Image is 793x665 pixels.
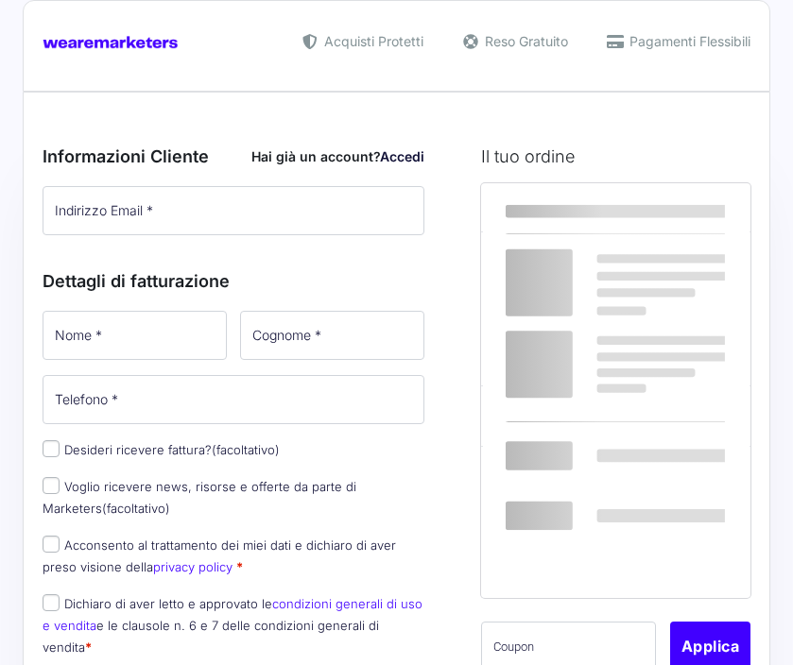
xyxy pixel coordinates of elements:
[43,477,60,494] input: Voglio ricevere news, risorse e offerte da parte di Marketers(facoltativo)
[251,146,424,166] div: Hai già un account?
[43,144,424,169] h3: Informazioni Cliente
[43,440,60,457] input: Desideri ricevere fattura?(facoltativo)
[586,183,750,232] th: Subtotale
[43,186,424,235] input: Indirizzo Email *
[43,311,227,360] input: Nome *
[43,375,424,424] input: Telefono *
[43,536,60,553] input: Acconsento al trattamento dei miei dati e dichiaro di aver preso visione dellaprivacy policy
[43,537,396,574] label: Acconsento al trattamento dei miei dati e dichiaro di aver preso visione della
[43,596,422,655] label: Dichiaro di aver letto e approvato le e le clausole n. 6 e 7 delle condizioni generali di vendita
[43,442,280,457] label: Desideri ricevere fattura?
[480,31,568,51] span: Reso Gratuito
[43,268,424,294] h3: Dettagli di fatturazione
[240,311,424,360] input: Cognome *
[319,31,423,51] span: Acquisti Protetti
[43,594,60,611] input: Dichiaro di aver letto e approvato lecondizioni generali di uso e venditae le clausole n. 6 e 7 d...
[625,31,750,51] span: Pagamenti Flessibili
[481,183,586,232] th: Prodotto
[380,148,424,164] a: Accedi
[43,479,356,516] label: Voglio ricevere news, risorse e offerte da parte di Marketers
[481,144,750,169] h3: Il tuo ordine
[153,559,233,574] a: privacy policy
[102,501,170,516] span: (facoltativo)
[212,442,280,457] span: (facoltativo)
